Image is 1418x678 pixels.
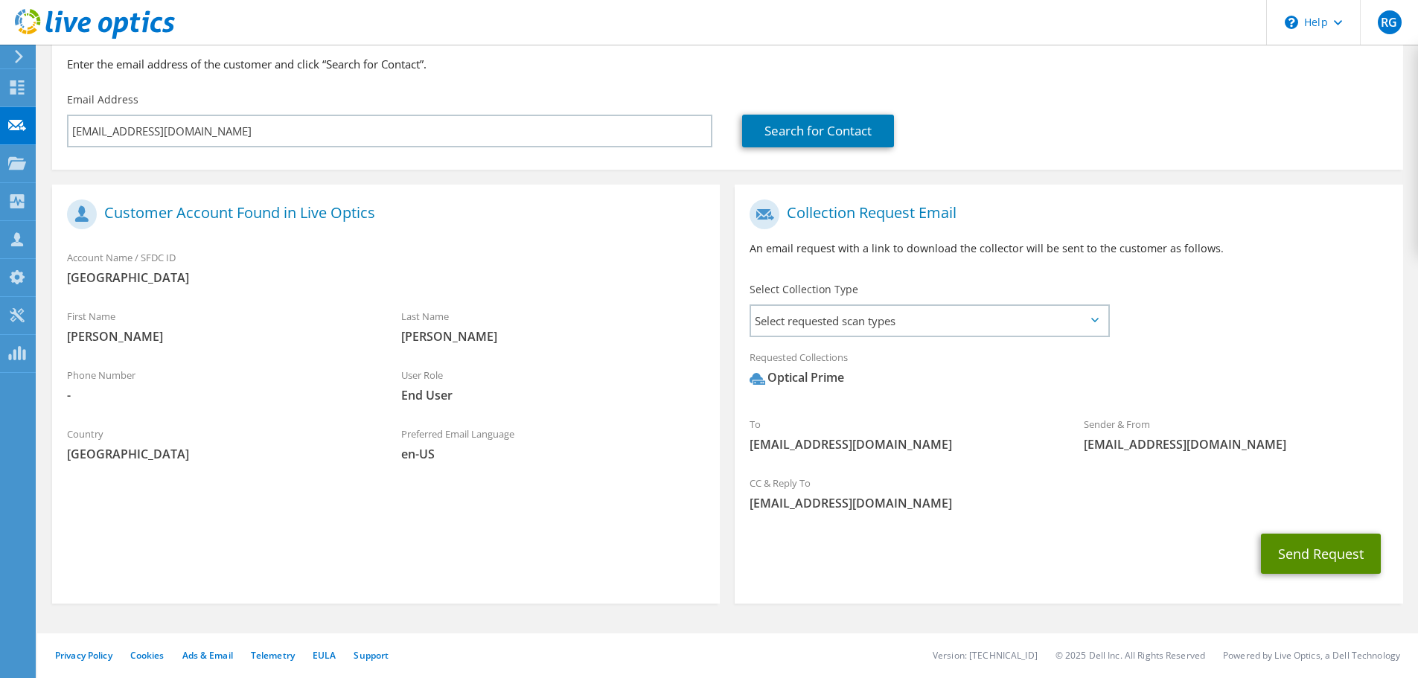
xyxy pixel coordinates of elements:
[386,301,721,352] div: Last Name
[313,649,336,662] a: EULA
[130,649,165,662] a: Cookies
[750,282,858,297] label: Select Collection Type
[750,436,1054,452] span: [EMAIL_ADDRESS][DOMAIN_NAME]
[354,649,389,662] a: Support
[67,269,705,286] span: [GEOGRAPHIC_DATA]
[750,240,1387,257] p: An email request with a link to download the collector will be sent to the customer as follows.
[67,446,371,462] span: [GEOGRAPHIC_DATA]
[67,199,697,229] h1: Customer Account Found in Live Optics
[750,369,844,386] div: Optical Prime
[67,328,371,345] span: [PERSON_NAME]
[401,387,706,403] span: End User
[52,301,386,352] div: First Name
[386,418,721,470] div: Preferred Email Language
[1055,649,1205,662] li: © 2025 Dell Inc. All Rights Reserved
[52,359,386,411] div: Phone Number
[750,199,1380,229] h1: Collection Request Email
[67,387,371,403] span: -
[52,418,386,470] div: Country
[735,342,1402,401] div: Requested Collections
[55,649,112,662] a: Privacy Policy
[742,115,894,147] a: Search for Contact
[401,446,706,462] span: en-US
[1378,10,1402,34] span: RG
[751,306,1108,336] span: Select requested scan types
[933,649,1038,662] li: Version: [TECHNICAL_ID]
[1069,409,1403,460] div: Sender & From
[1285,16,1298,29] svg: \n
[182,649,233,662] a: Ads & Email
[401,328,706,345] span: [PERSON_NAME]
[67,92,138,107] label: Email Address
[750,495,1387,511] span: [EMAIL_ADDRESS][DOMAIN_NAME]
[67,56,1388,72] h3: Enter the email address of the customer and click “Search for Contact”.
[735,467,1402,519] div: CC & Reply To
[386,359,721,411] div: User Role
[1261,534,1381,574] button: Send Request
[52,242,720,293] div: Account Name / SFDC ID
[1084,436,1388,452] span: [EMAIL_ADDRESS][DOMAIN_NAME]
[251,649,295,662] a: Telemetry
[735,409,1069,460] div: To
[1223,649,1400,662] li: Powered by Live Optics, a Dell Technology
